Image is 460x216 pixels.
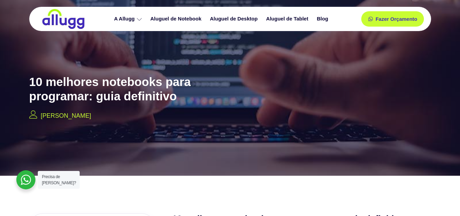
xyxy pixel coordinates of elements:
span: Precisa de [PERSON_NAME]? [42,174,76,185]
a: A Allugg [111,13,147,25]
h2: 10 melhores notebooks para programar: guia definitivo [29,75,247,103]
a: Aluguel de Tablet [263,13,314,25]
span: Fazer Orçamento [376,16,417,21]
a: Blog [313,13,333,25]
p: [PERSON_NAME] [41,111,91,120]
a: Fazer Orçamento [361,11,424,27]
iframe: Chat Widget [426,183,460,216]
img: locação de TI é Allugg [41,9,85,29]
a: Aluguel de Desktop [207,13,263,25]
a: Aluguel de Notebook [147,13,207,25]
